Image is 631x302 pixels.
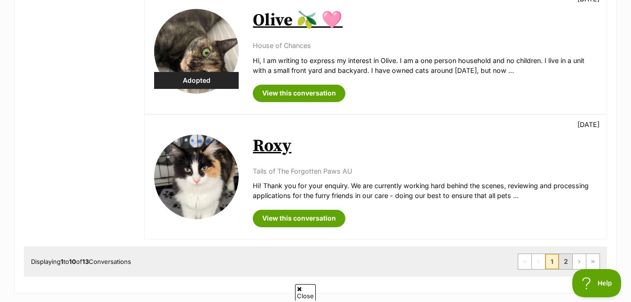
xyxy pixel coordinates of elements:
[518,254,600,270] nav: Pagination
[253,181,597,201] p: Hi! Thank you for your enquiry. We are currently working hard behind the scenes, reviewing and pr...
[253,56,597,76] p: Hi, I am writing to express my interest in Olive. I am a one person household and no children. I ...
[573,254,586,269] a: Next page
[577,119,600,129] p: [DATE]
[154,9,239,94] img: Olive 🫒 🩷
[253,10,343,31] a: Olive 🫒 🩷
[532,254,545,269] span: Previous page
[559,254,572,269] a: Page 2
[61,258,63,265] strong: 1
[253,210,345,227] a: View this conversation
[586,254,600,269] a: Last page
[253,135,291,157] a: Roxy
[295,284,316,301] span: Close
[82,258,89,265] strong: 13
[518,254,531,269] span: First page
[253,166,597,176] p: Tails of The Forgotten Paws AU
[31,258,131,265] span: Displaying to of Conversations
[253,85,345,102] a: View this conversation
[154,72,239,89] div: Adopted
[572,269,622,297] iframe: Help Scout Beacon - Open
[253,40,597,50] p: House of Chances
[69,258,76,265] strong: 10
[545,254,559,269] span: Page 1
[154,135,239,219] img: Roxy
